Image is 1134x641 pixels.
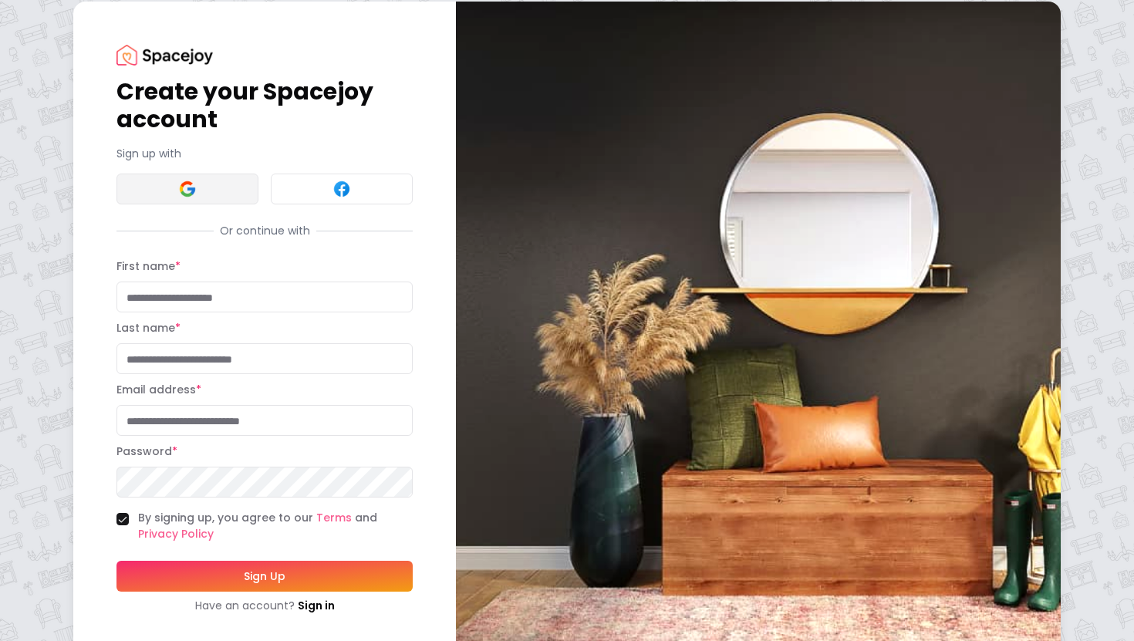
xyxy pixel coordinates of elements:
img: Facebook signin [332,180,351,198]
label: Email address [116,382,201,397]
label: By signing up, you agree to our and [138,510,413,542]
img: Spacejoy Logo [116,45,213,66]
label: First name [116,258,181,274]
div: Have an account? [116,598,413,613]
a: Terms [316,510,352,525]
p: Sign up with [116,146,413,161]
span: Or continue with [214,223,316,238]
button: Sign Up [116,561,413,592]
a: Privacy Policy [138,526,214,541]
h1: Create your Spacejoy account [116,78,413,133]
label: Password [116,444,177,459]
img: Google signin [178,180,197,198]
a: Sign in [298,598,335,613]
label: Last name [116,320,181,336]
